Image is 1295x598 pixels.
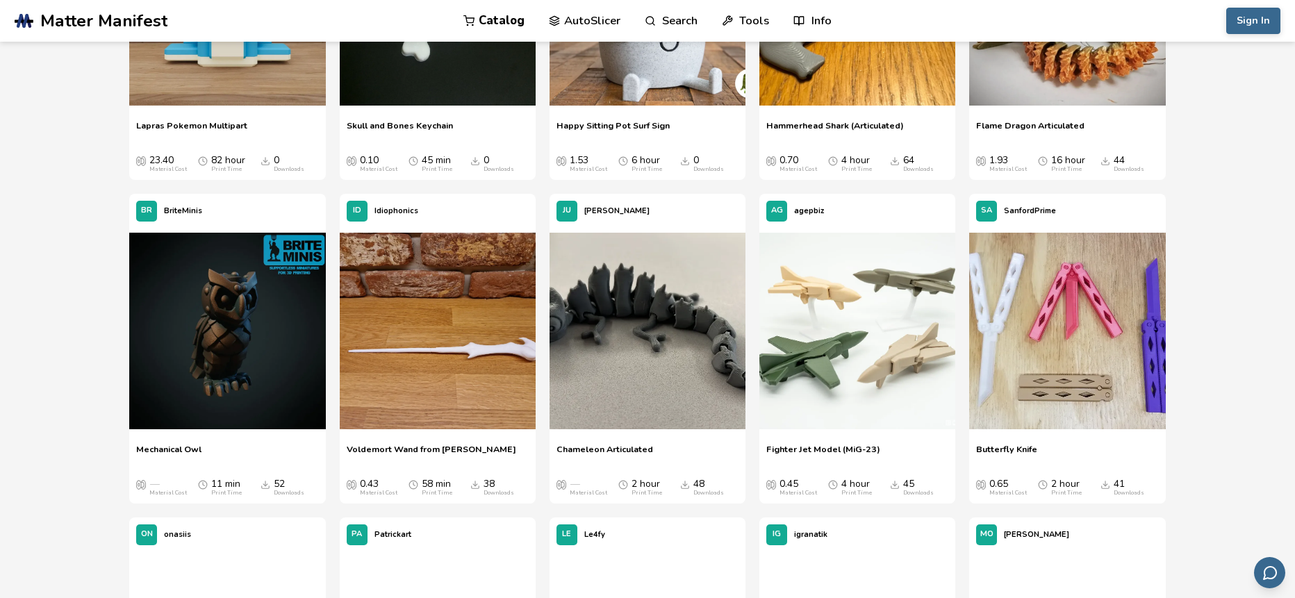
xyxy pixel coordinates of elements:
[347,120,453,141] a: Skull and Bones Keychain
[149,479,159,490] span: —
[1114,155,1144,173] div: 44
[422,479,452,497] div: 58 min
[353,206,361,215] span: ID
[632,166,662,173] div: Print Time
[693,166,724,173] div: Downloads
[632,155,662,173] div: 6 hour
[374,527,411,542] p: Patrickart
[632,490,662,497] div: Print Time
[1004,527,1069,542] p: [PERSON_NAME]
[570,479,579,490] span: —
[976,120,1084,141] a: Flame Dragon Articulated
[556,444,653,465] a: Chameleon Articulated
[422,490,452,497] div: Print Time
[347,155,356,166] span: Average Cost
[780,166,817,173] div: Material Cost
[563,206,571,215] span: JU
[766,479,776,490] span: Average Cost
[1051,490,1082,497] div: Print Time
[422,166,452,173] div: Print Time
[828,155,838,166] span: Average Print Time
[693,479,724,497] div: 48
[1051,166,1082,173] div: Print Time
[274,155,304,173] div: 0
[989,490,1027,497] div: Material Cost
[903,479,934,497] div: 45
[556,155,566,166] span: Average Cost
[274,166,304,173] div: Downloads
[40,11,167,31] span: Matter Manifest
[1114,490,1144,497] div: Downloads
[903,490,934,497] div: Downloads
[618,155,628,166] span: Average Print Time
[794,527,827,542] p: igranatik
[1254,557,1285,588] button: Send feedback via email
[1004,204,1056,218] p: SanfordPrime
[149,166,187,173] div: Material Cost
[841,166,872,173] div: Print Time
[136,479,146,490] span: Average Cost
[1100,479,1110,490] span: Downloads
[347,444,516,465] a: Voldemort Wand from [PERSON_NAME]
[556,120,670,141] span: Happy Sitting Pot Surf Sign
[374,204,418,218] p: Idiophonics
[632,479,662,497] div: 2 hour
[773,530,781,539] span: IG
[484,479,514,497] div: 38
[198,479,208,490] span: Average Print Time
[470,479,480,490] span: Downloads
[618,479,628,490] span: Average Print Time
[141,206,152,215] span: BR
[149,155,187,173] div: 23.40
[211,155,245,173] div: 82 hour
[766,120,904,141] a: Hammerhead Shark (Articulated)
[136,120,247,141] a: Lapras Pokemon Multipart
[780,479,817,497] div: 0.45
[274,479,304,497] div: 52
[556,479,566,490] span: Average Cost
[360,479,397,497] div: 0.43
[989,155,1027,173] div: 1.93
[771,206,783,215] span: AG
[164,527,191,542] p: onasiis
[989,166,1027,173] div: Material Cost
[780,155,817,173] div: 0.70
[1226,8,1280,34] button: Sign In
[274,490,304,497] div: Downloads
[976,155,986,166] span: Average Cost
[409,479,418,490] span: Average Print Time
[422,155,452,173] div: 45 min
[693,155,724,173] div: 0
[584,527,605,542] p: Le4fy
[1051,479,1082,497] div: 2 hour
[562,530,571,539] span: LE
[976,444,1037,465] a: Butterfly Knife
[1114,479,1144,497] div: 41
[570,490,607,497] div: Material Cost
[981,206,992,215] span: SA
[890,479,900,490] span: Downloads
[470,155,480,166] span: Downloads
[766,444,880,465] a: Fighter Jet Model (MiG-23)
[1100,155,1110,166] span: Downloads
[261,155,270,166] span: Downloads
[570,155,607,173] div: 1.53
[164,204,202,218] p: BriteMinis
[570,166,607,173] div: Material Cost
[1051,155,1085,173] div: 16 hour
[484,166,514,173] div: Downloads
[211,166,242,173] div: Print Time
[211,490,242,497] div: Print Time
[347,479,356,490] span: Average Cost
[841,155,872,173] div: 4 hour
[360,155,397,173] div: 0.10
[976,479,986,490] span: Average Cost
[980,530,993,539] span: MO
